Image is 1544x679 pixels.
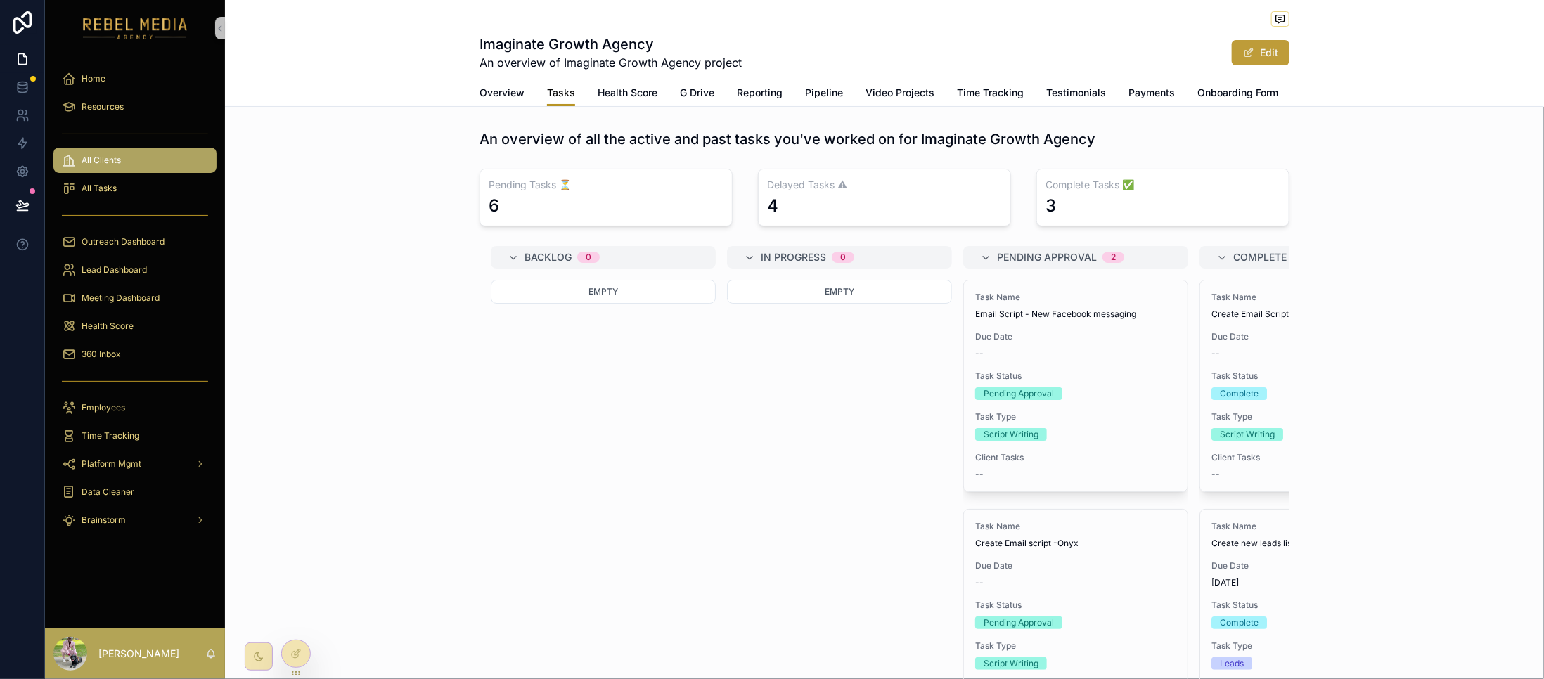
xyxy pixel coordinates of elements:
div: Script Writing [984,657,1038,670]
span: Onboarding Form [1197,86,1278,100]
a: Health Score [53,313,217,339]
a: All Tasks [53,176,217,201]
span: An overview of Imaginate Growth Agency project [480,54,742,71]
span: Due Date [975,560,1176,571]
span: Task Name [1211,292,1413,303]
span: Email Script - New Facebook messaging [975,309,1176,320]
span: Health Score [598,86,657,100]
div: 0 [840,252,846,263]
p: [PERSON_NAME] [98,647,179,661]
span: In Progress [761,250,826,264]
span: Outreach Dashboard [82,236,165,247]
a: Time Tracking [957,80,1024,108]
button: Edit [1232,40,1289,65]
a: Pipeline [805,80,843,108]
span: Tasks [547,86,575,100]
span: Task Type [1211,640,1413,652]
div: Leads [1220,657,1244,670]
span: Data Cleaner [82,486,134,498]
span: -- [1211,469,1220,480]
h3: Pending Tasks ⏳ [489,178,723,192]
span: Backlog [525,250,572,264]
span: [DATE] [1211,577,1413,588]
a: Data Cleaner [53,479,217,505]
a: Payments [1128,80,1175,108]
div: Complete [1220,387,1259,400]
a: Lead Dashboard [53,257,217,283]
span: All Tasks [82,183,117,194]
span: Testimonials [1046,86,1106,100]
div: 2 [1111,252,1116,263]
span: Task Type [1211,411,1413,422]
span: Create Email script -Onyx [975,538,1176,549]
span: Employees [82,402,125,413]
div: Complete [1220,616,1259,629]
span: Pending Approval [997,250,1097,264]
div: Pending Approval [984,616,1054,629]
span: Complete [1233,250,1287,264]
a: Task NameEmail Script - New Facebook messagingDue Date--Task StatusPending ApprovalTask TypeScrip... [963,280,1188,492]
div: Script Writing [1220,428,1275,441]
a: Tasks [547,80,575,107]
img: App logo [83,17,188,39]
span: Due Date [1211,331,1413,342]
h3: Complete Tasks ✅ [1046,178,1280,192]
a: All Clients [53,148,217,173]
a: Meeting Dashboard [53,285,217,311]
h3: Delayed Tasks ⚠ [767,178,1002,192]
span: Due Date [975,331,1176,342]
span: Payments [1128,86,1175,100]
span: Reporting [737,86,783,100]
span: Create Email Script [1211,309,1413,320]
span: Video Projects [866,86,934,100]
span: Resources [82,101,124,112]
a: G Drive [680,80,714,108]
a: Home [53,66,217,91]
span: Time Tracking [957,86,1024,100]
a: Employees [53,395,217,420]
span: G Drive [680,86,714,100]
span: Health Score [82,321,134,332]
a: Testimonials [1046,80,1106,108]
span: 360 Inbox [82,349,121,360]
span: Task Type [975,411,1176,422]
span: Task Status [1211,370,1413,382]
span: Home [82,73,105,84]
span: Brainstorm [82,515,126,526]
span: Task Status [975,600,1176,611]
a: Brainstorm [53,507,217,533]
span: -- [975,469,984,480]
div: Script Writing [984,428,1038,441]
span: Task Name [1211,521,1413,532]
h1: An overview of all the active and past tasks you've worked on for Imaginate Growth Agency [480,129,1095,149]
span: Empty [588,286,618,297]
a: Overview [480,80,525,108]
a: Health Score [598,80,657,108]
span: Meeting Dashboard [82,292,160,304]
a: Time Tracking [53,423,217,448]
a: Resources [53,94,217,119]
span: Pipeline [805,86,843,100]
span: Task Status [975,370,1176,382]
a: Platform Mgmt [53,451,217,477]
div: Pending Approval [984,387,1054,400]
span: All Clients [82,155,121,166]
span: Time Tracking [82,430,139,441]
span: Task Name [975,292,1176,303]
span: Overview [480,86,525,100]
div: 4 [767,195,778,217]
span: Empty [825,286,854,297]
a: Reporting [737,80,783,108]
h1: Imaginate Growth Agency [480,34,742,54]
span: -- [975,577,984,588]
div: 3 [1046,195,1056,217]
span: Lead Dashboard [82,264,147,276]
span: Due Date [1211,560,1413,571]
div: 0 [586,252,591,263]
a: Video Projects [866,80,934,108]
span: Task Name [975,521,1176,532]
span: Create new leads list for Imaginate [1211,538,1413,549]
a: Outreach Dashboard [53,229,217,254]
a: Onboarding Form [1197,80,1278,108]
span: Platform Mgmt [82,458,141,470]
